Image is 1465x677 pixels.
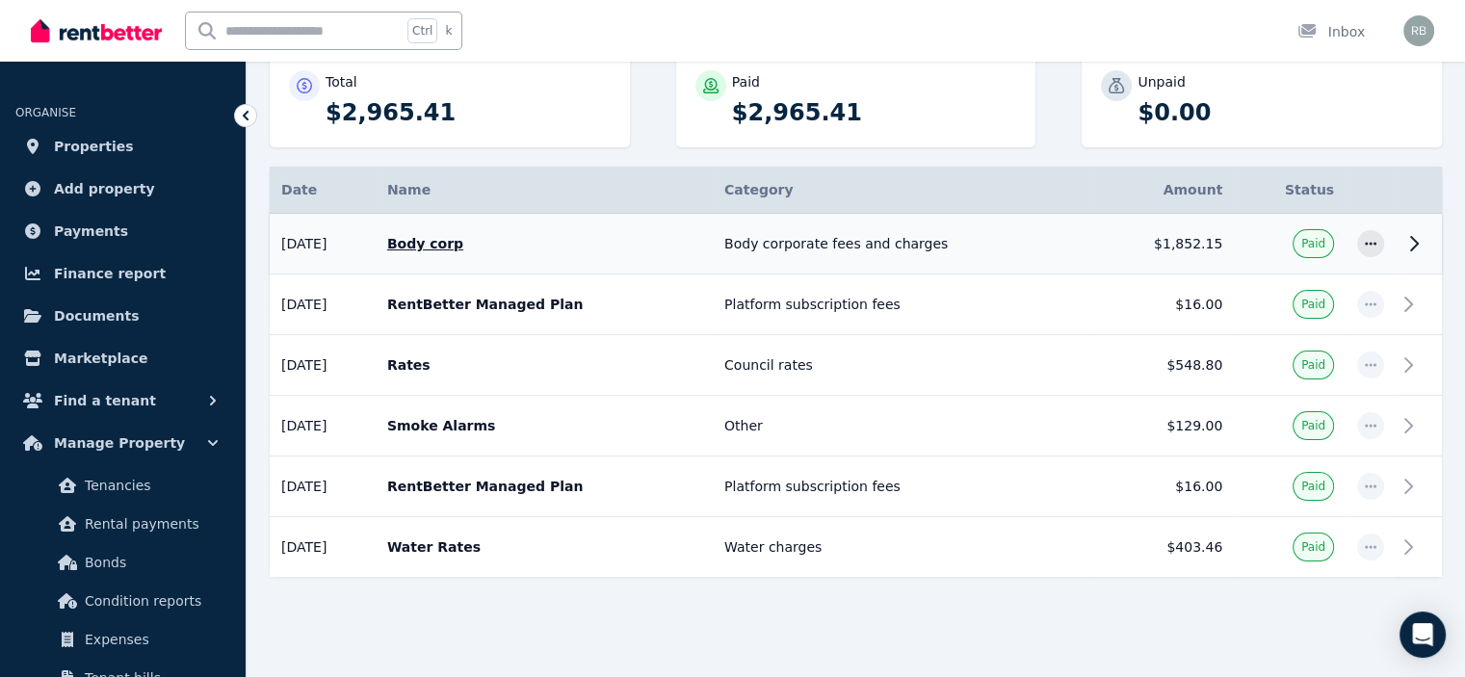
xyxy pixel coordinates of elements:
[85,551,215,574] span: Bonds
[713,274,1093,335] td: Platform subscription fees
[387,295,701,314] p: RentBetter Managed Plan
[326,72,357,91] p: Total
[54,135,134,158] span: Properties
[713,396,1093,456] td: Other
[270,396,376,456] td: [DATE]
[326,97,611,128] p: $2,965.41
[85,589,215,612] span: Condition reports
[713,517,1093,578] td: Water charges
[31,16,162,45] img: RentBetter
[1093,335,1235,396] td: $548.80
[54,389,156,412] span: Find a tenant
[15,381,230,420] button: Find a tenant
[387,416,701,435] p: Smoke Alarms
[270,274,376,335] td: [DATE]
[1234,167,1346,214] th: Status
[54,262,166,285] span: Finance report
[713,456,1093,517] td: Platform subscription fees
[387,537,701,557] p: Water Rates
[23,620,222,659] a: Expenses
[23,543,222,582] a: Bonds
[54,431,185,455] span: Manage Property
[85,474,215,497] span: Tenancies
[23,582,222,620] a: Condition reports
[732,97,1017,128] p: $2,965.41
[1093,396,1235,456] td: $129.00
[713,335,1093,396] td: Council rates
[1093,167,1235,214] th: Amount
[270,517,376,578] td: [DATE]
[270,335,376,396] td: [DATE]
[15,254,230,293] a: Finance report
[1297,22,1365,41] div: Inbox
[85,628,215,651] span: Expenses
[1093,456,1235,517] td: $16.00
[15,127,230,166] a: Properties
[732,72,760,91] p: Paid
[1301,539,1325,555] span: Paid
[23,466,222,505] a: Tenancies
[1400,612,1446,658] div: Open Intercom Messenger
[54,304,140,327] span: Documents
[387,234,701,253] p: Body corp
[1301,357,1325,373] span: Paid
[376,167,713,214] th: Name
[1301,479,1325,494] span: Paid
[1093,274,1235,335] td: $16.00
[387,477,701,496] p: RentBetter Managed Plan
[387,355,701,375] p: Rates
[1403,15,1434,46] img: Ross Bardon
[54,177,155,200] span: Add property
[1301,418,1325,433] span: Paid
[15,169,230,208] a: Add property
[1093,214,1235,274] td: $1,852.15
[445,23,452,39] span: k
[85,512,215,535] span: Rental payments
[1138,72,1185,91] p: Unpaid
[54,347,147,370] span: Marketplace
[23,505,222,543] a: Rental payments
[54,220,128,243] span: Payments
[407,18,437,43] span: Ctrl
[15,339,230,378] a: Marketplace
[270,167,376,214] th: Date
[1138,97,1423,128] p: $0.00
[270,214,376,274] td: [DATE]
[15,106,76,119] span: ORGANISE
[1301,297,1325,312] span: Paid
[1093,517,1235,578] td: $403.46
[15,424,230,462] button: Manage Property
[1301,236,1325,251] span: Paid
[270,456,376,517] td: [DATE]
[15,297,230,335] a: Documents
[713,167,1093,214] th: Category
[713,214,1093,274] td: Body corporate fees and charges
[15,212,230,250] a: Payments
